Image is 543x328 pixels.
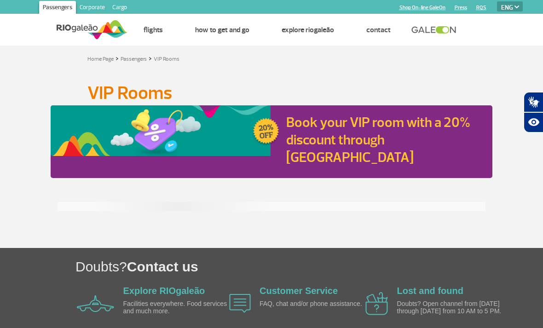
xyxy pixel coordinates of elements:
a: Press [455,5,467,11]
a: Flights [144,25,163,35]
a: > [116,53,119,63]
a: VIP Rooms [154,56,179,63]
img: airplane icon [365,292,388,315]
a: Passengers [121,56,147,63]
button: Abrir recursos assistivos. [524,112,543,132]
a: Lost and found [397,286,463,296]
a: Contact [366,25,391,35]
a: RQS [476,5,486,11]
img: Book your VIP room with a 20% discount through GaleON [51,105,280,156]
a: Customer Service [260,286,338,296]
a: How to get and go [195,25,249,35]
p: Doubts? Open channel from [DATE] through [DATE] from 10 AM to 5 PM. [397,300,503,315]
a: Passengers [39,1,76,16]
p: Facilities everywhere. Food services and much more. [123,300,229,315]
span: Contact us [127,259,198,274]
a: Cargo [109,1,131,16]
a: > [149,53,152,63]
a: Shop On-line GaleOn [399,5,445,11]
a: Book your VIP room with a 20% discount through [GEOGRAPHIC_DATA] [286,114,470,166]
h1: Doubts? [75,257,543,276]
a: Explore RIOgaleão [123,286,205,296]
div: Plugin de acessibilidade da Hand Talk. [524,92,543,132]
a: Corporate [76,1,109,16]
a: Home Page [87,56,114,63]
img: airplane icon [229,294,251,313]
img: airplane icon [77,295,114,312]
p: FAQ, chat and/or phone assistance. [260,300,365,307]
button: Abrir tradutor de língua de sinais. [524,92,543,112]
h1: VIP Rooms [87,85,456,101]
a: Explore RIOgaleão [282,25,334,35]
